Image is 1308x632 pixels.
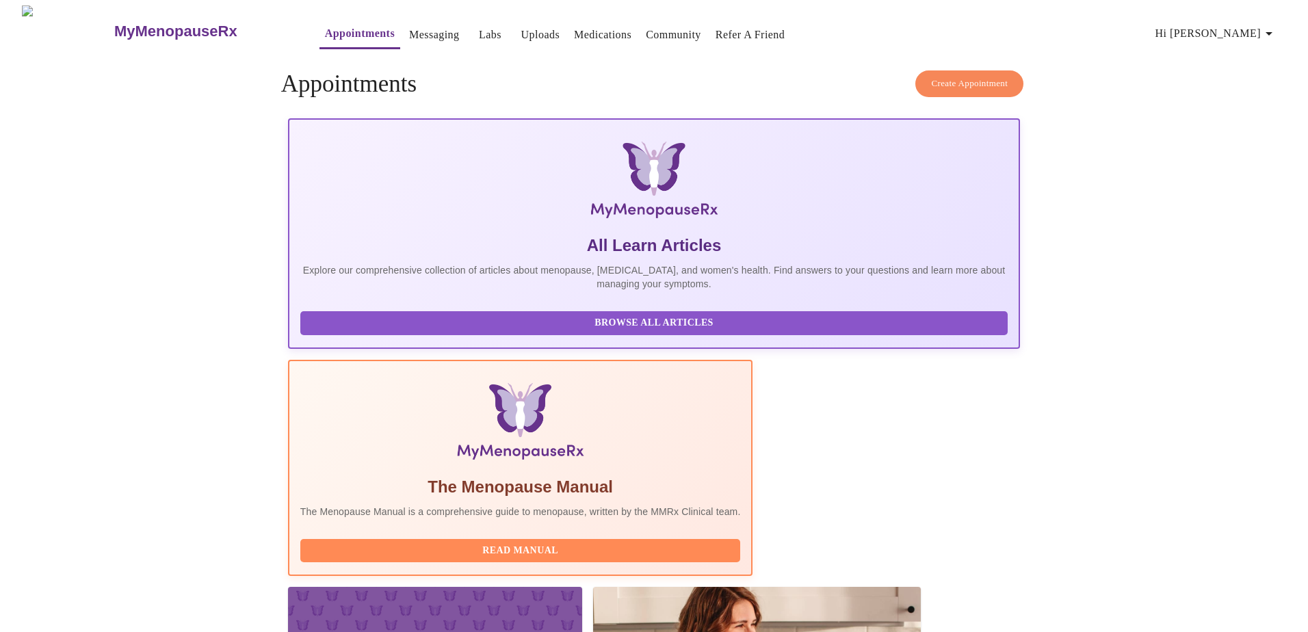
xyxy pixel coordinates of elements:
[409,25,459,44] a: Messaging
[404,21,465,49] button: Messaging
[114,23,237,40] h3: MyMenopauseRx
[281,70,1027,98] h4: Appointments
[410,142,898,224] img: MyMenopauseRx Logo
[574,25,631,44] a: Medications
[646,25,701,44] a: Community
[300,235,1008,256] h5: All Learn Articles
[300,544,744,555] a: Read Manual
[568,21,637,49] button: Medications
[915,70,1023,97] button: Create Appointment
[640,21,707,49] button: Community
[300,311,1008,335] button: Browse All Articles
[300,316,1011,328] a: Browse All Articles
[300,505,741,518] p: The Menopause Manual is a comprehensive guide to menopause, written by the MMRx Clinical team.
[710,21,791,49] button: Refer a Friend
[112,8,291,55] a: MyMenopauseRx
[931,76,1008,92] span: Create Appointment
[1150,20,1283,47] button: Hi [PERSON_NAME]
[314,542,727,559] span: Read Manual
[516,21,566,49] button: Uploads
[300,263,1008,291] p: Explore our comprehensive collection of articles about menopause, [MEDICAL_DATA], and women's hea...
[716,25,785,44] a: Refer a Friend
[521,25,560,44] a: Uploads
[314,315,994,332] span: Browse All Articles
[469,21,512,49] button: Labs
[479,25,501,44] a: Labs
[319,20,400,49] button: Appointments
[1155,24,1277,43] span: Hi [PERSON_NAME]
[370,383,670,465] img: Menopause Manual
[300,539,741,563] button: Read Manual
[325,24,395,43] a: Appointments
[300,476,741,498] h5: The Menopause Manual
[22,5,112,57] img: MyMenopauseRx Logo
